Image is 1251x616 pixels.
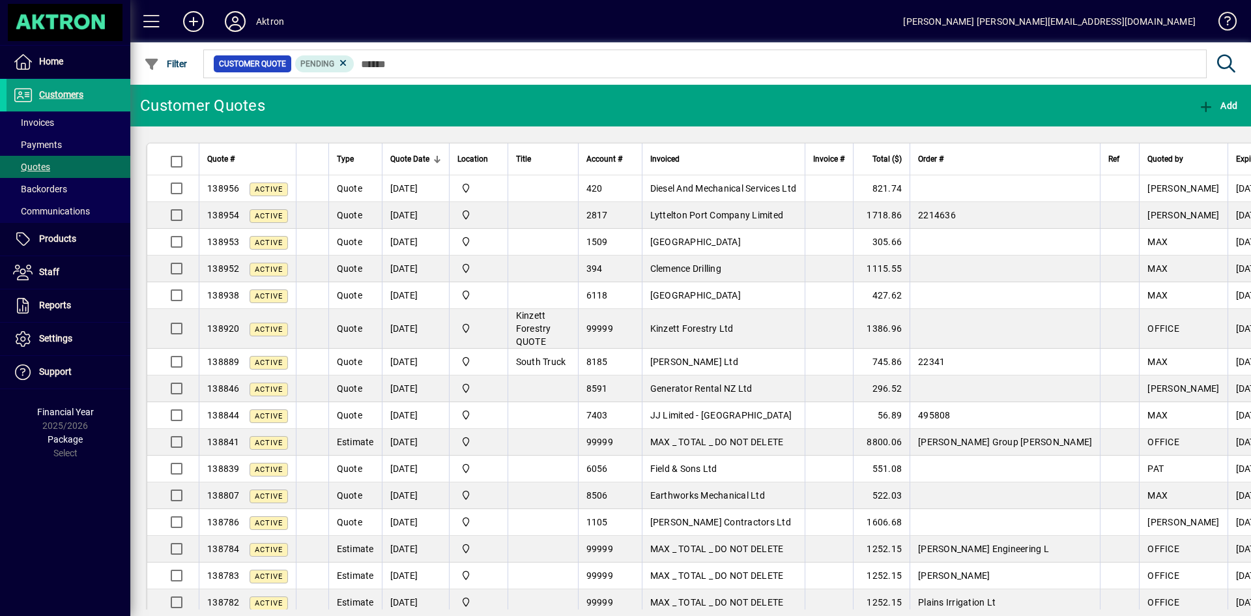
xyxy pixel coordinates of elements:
span: Staff [39,267,59,277]
span: Quote [337,517,362,527]
span: MAX _ TOTAL _ DO NOT DELETE [650,597,784,608]
span: Active [255,439,283,447]
span: [GEOGRAPHIC_DATA] [650,237,741,247]
span: Active [255,385,283,394]
span: Location [457,152,488,166]
span: Products [39,233,76,244]
td: [DATE] [382,375,449,402]
span: Central [457,355,500,369]
a: Quotes [7,156,130,178]
td: 1718.86 [853,202,910,229]
span: 138938 [207,290,240,301]
span: MAX [1147,490,1168,501]
span: Invoices [13,117,54,128]
td: [DATE] [382,175,449,202]
td: 1252.15 [853,536,910,563]
span: Lyttelton Port Company Limited [650,210,784,220]
div: Account # [586,152,634,166]
span: Active [255,265,283,274]
span: 138889 [207,357,240,367]
span: OFFICE [1147,544,1179,554]
span: Central [457,408,500,422]
span: Active [255,359,283,367]
span: OFFICE [1147,570,1179,581]
span: Communications [13,206,90,216]
span: Quote [337,357,362,367]
span: Quote [337,410,362,420]
span: [PERSON_NAME] [1147,210,1219,220]
span: Central [457,542,500,556]
td: 296.52 [853,375,910,402]
div: Title [516,152,570,166]
span: Package [48,434,83,445]
span: Kinzett Forestry Ltd [650,323,734,334]
span: Quote [337,210,362,220]
span: Active [255,599,283,608]
span: Central [457,595,500,609]
span: Filter [144,59,188,69]
span: JJ Limited - [GEOGRAPHIC_DATA] [650,410,792,420]
td: [DATE] [382,256,449,282]
td: [DATE] [382,456,449,482]
span: 138920 [207,323,240,334]
span: Quote [337,237,362,247]
span: Quote # [207,152,235,166]
td: [DATE] [382,282,449,309]
span: [PERSON_NAME] [1147,383,1219,394]
span: [PERSON_NAME] Group [PERSON_NAME] [918,437,1092,447]
span: 6118 [586,290,608,301]
span: Central [457,208,500,222]
span: Central [457,288,500,302]
td: [DATE] [382,402,449,429]
span: Invoice # [813,152,844,166]
span: Kinzett Forestry QUOTE [516,310,551,347]
a: Support [7,356,130,389]
a: Home [7,46,130,78]
span: 8506 [586,490,608,501]
div: Location [457,152,500,166]
span: 6056 [586,463,608,474]
div: Customer Quotes [140,95,265,116]
td: 1386.96 [853,309,910,349]
span: MAX _ TOTAL _ DO NOT DELETE [650,570,784,581]
span: Earthworks Mechanical Ltd [650,490,765,501]
span: Active [255,572,283,581]
span: Add [1198,100,1237,111]
td: 1606.68 [853,509,910,536]
span: [PERSON_NAME] Ltd [650,357,738,367]
span: MAX [1147,290,1168,301]
span: Central [457,515,500,529]
span: Field & Sons Ltd [650,463,717,474]
span: OFFICE [1147,323,1179,334]
span: [PERSON_NAME] Engineering L [918,544,1049,554]
td: 56.89 [853,402,910,429]
span: 138841 [207,437,240,447]
span: 99999 [586,437,613,447]
span: [GEOGRAPHIC_DATA] [650,290,741,301]
a: Products [7,223,130,256]
span: Active [255,546,283,554]
span: OFFICE [1147,597,1179,608]
span: Central [457,261,500,276]
span: Diesel And Mechanical Services Ltd [650,183,797,194]
div: Quote # [207,152,288,166]
td: [DATE] [382,589,449,616]
span: Support [39,366,72,377]
td: [DATE] [382,563,449,589]
button: Profile [214,10,256,33]
span: 99999 [586,597,613,608]
td: [DATE] [382,536,449,563]
span: Type [337,152,354,166]
span: Active [255,492,283,501]
div: Quoted by [1147,152,1219,166]
span: Customer Quote [219,57,286,70]
span: Home [39,56,63,66]
a: Invoices [7,111,130,134]
td: [DATE] [382,309,449,349]
td: 8800.06 [853,429,910,456]
span: 2817 [586,210,608,220]
span: Active [255,412,283,420]
span: Central [457,235,500,249]
td: 745.86 [853,349,910,375]
button: Add [1195,94,1241,117]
